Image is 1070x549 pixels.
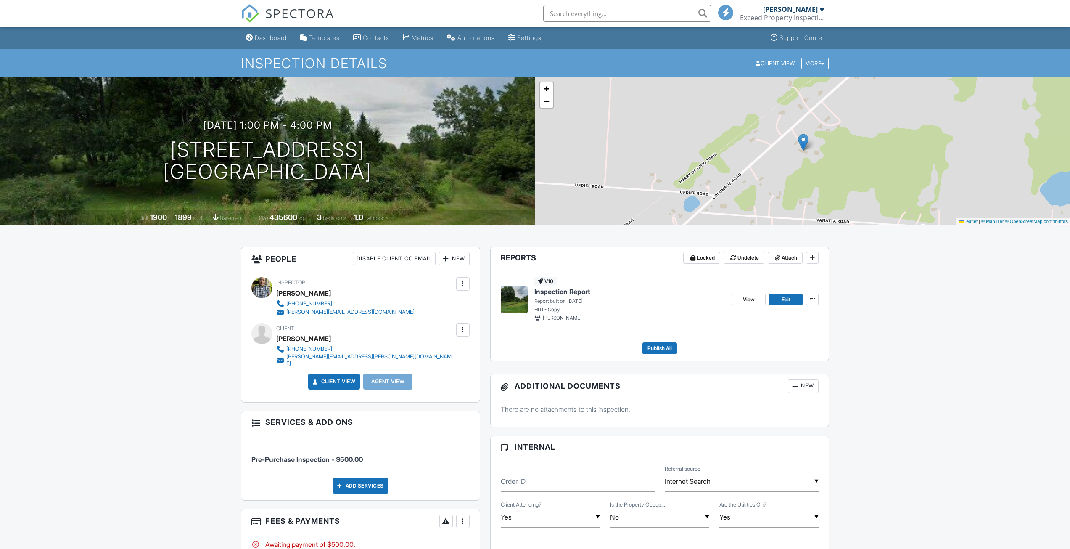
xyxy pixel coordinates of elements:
div: [PHONE_NUMBER] [286,300,332,307]
a: Client View [311,377,356,386]
a: SPECTORA [241,11,334,29]
span: Inspector [276,279,305,286]
div: Disable Client CC Email [353,252,436,265]
label: Client Attending? [501,501,542,509]
label: Is the Property Occupied? [610,501,665,509]
span: Lot Size [251,215,268,221]
span: | [979,219,980,224]
label: Referral source [665,465,700,473]
div: [PERSON_NAME] [763,5,818,13]
h3: Services & Add ons [241,411,480,433]
a: Support Center [767,30,828,46]
h3: Internal [491,436,829,458]
a: Metrics [399,30,437,46]
div: Awaiting payment of $500.00. [251,540,470,549]
div: Templates [309,34,340,41]
span: bathrooms [365,215,388,221]
span: Client [276,325,294,332]
a: Contacts [350,30,393,46]
a: © MapTiler [981,219,1004,224]
div: 435600 [269,213,297,222]
a: Templates [297,30,343,46]
a: Settings [505,30,545,46]
div: Support Center [779,34,824,41]
div: Add Services [333,478,388,494]
div: Automations [457,34,495,41]
a: [PERSON_NAME][EMAIL_ADDRESS][PERSON_NAME][DOMAIN_NAME] [276,353,454,367]
h3: Additional Documents [491,374,829,398]
div: Metrics [412,34,433,41]
h3: [DATE] 1:00 pm - 4:00 pm [203,119,332,131]
span: sq. ft. [193,215,205,221]
a: Dashboard [243,30,290,46]
h1: Inspection Details [241,56,830,71]
img: Marker [798,134,808,151]
div: 1900 [150,213,167,222]
a: [PHONE_NUMBER] [276,300,415,308]
label: Order ID [501,477,526,486]
a: Leaflet [959,219,978,224]
a: Zoom in [540,82,553,95]
span: basement [220,215,243,221]
h1: [STREET_ADDRESS] [GEOGRAPHIC_DATA] [163,139,372,183]
a: Zoom out [540,95,553,108]
p: There are no attachments to this inspection. [501,405,819,414]
div: 1.0 [354,213,363,222]
div: New [788,379,819,393]
div: Dashboard [255,34,287,41]
span: Built [140,215,149,221]
a: [PERSON_NAME][EMAIL_ADDRESS][DOMAIN_NAME] [276,308,415,316]
a: Automations (Basic) [444,30,498,46]
div: Exceed Property Inspections, LLC [740,13,824,22]
span: Pre-Purchase Inspection - $500.00 [251,455,363,464]
span: − [544,96,549,106]
a: [PHONE_NUMBER] [276,345,454,353]
label: Are the Utilities On? [719,501,766,509]
h3: Fees & Payments [241,509,480,533]
span: bedrooms [323,215,346,221]
div: Client View [752,58,798,69]
div: Contacts [363,34,389,41]
a: © OpenStreetMap contributors [1005,219,1068,224]
span: + [544,83,549,94]
div: [PERSON_NAME] [276,332,331,345]
div: [PHONE_NUMBER] [286,346,332,353]
li: Service: Pre-Purchase Inspection [251,440,470,471]
div: Settings [517,34,542,41]
span: SPECTORA [265,4,334,22]
div: [PERSON_NAME][EMAIL_ADDRESS][PERSON_NAME][DOMAIN_NAME] [286,353,454,367]
div: New [439,252,470,265]
div: [PERSON_NAME][EMAIL_ADDRESS][DOMAIN_NAME] [286,309,415,316]
div: 3 [317,213,322,222]
h3: People [241,247,480,271]
input: Search everything... [543,5,711,22]
div: More [801,58,829,69]
span: sq.ft. [299,215,309,221]
a: Client View [751,60,801,66]
div: [PERSON_NAME] [276,287,331,300]
div: 1899 [175,213,192,222]
img: The Best Home Inspection Software - Spectora [241,4,259,23]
